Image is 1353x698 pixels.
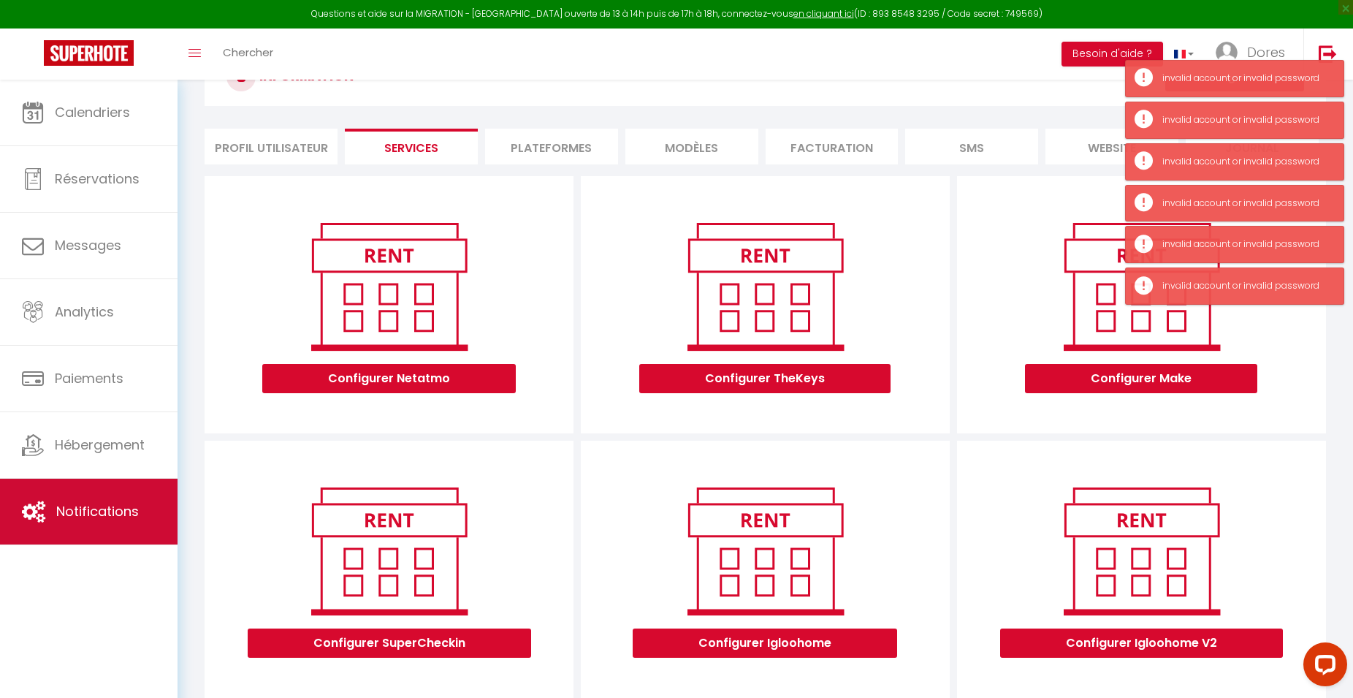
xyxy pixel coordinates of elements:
span: Calendriers [55,103,130,121]
button: Configurer Igloohome V2 [1000,629,1283,658]
span: Chercher [223,45,273,60]
iframe: LiveChat chat widget [1292,637,1353,698]
button: Configurer Netatmo [262,364,516,393]
button: Besoin d'aide ? [1062,42,1163,67]
img: rent.png [1048,216,1235,357]
button: Configurer TheKeys [639,364,891,393]
span: Paiements [55,369,123,387]
li: Services [345,129,478,164]
div: invalid account or invalid password [1162,197,1329,210]
img: rent.png [672,481,858,621]
span: Analytics [55,303,114,321]
span: Messages [55,236,121,254]
img: Super Booking [44,40,134,66]
button: Configurer Igloohome [633,629,897,658]
a: en cliquant ici [793,7,854,20]
div: invalid account or invalid password [1162,238,1329,251]
img: logout [1319,45,1337,63]
img: rent.png [296,481,482,621]
button: Configurer Make [1025,364,1257,393]
img: rent.png [672,216,858,357]
button: Configurer SuperCheckin [248,629,531,658]
a: ... Dores [1205,29,1303,80]
li: Plateformes [485,129,618,164]
span: Hébergement [55,436,145,454]
span: Dores [1247,43,1285,61]
li: Facturation [766,129,899,164]
div: invalid account or invalid password [1162,279,1329,293]
img: ... [1216,42,1238,64]
div: invalid account or invalid password [1162,72,1329,86]
span: Réservations [55,170,140,188]
div: invalid account or invalid password [1162,113,1329,127]
li: website [1045,129,1178,164]
div: invalid account or invalid password [1162,155,1329,169]
img: rent.png [296,216,482,357]
li: SMS [905,129,1038,164]
span: Notifications [56,502,139,520]
li: MODÈLES [625,129,758,164]
a: Chercher [212,29,284,80]
img: rent.png [1048,481,1235,621]
li: Profil Utilisateur [205,129,338,164]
